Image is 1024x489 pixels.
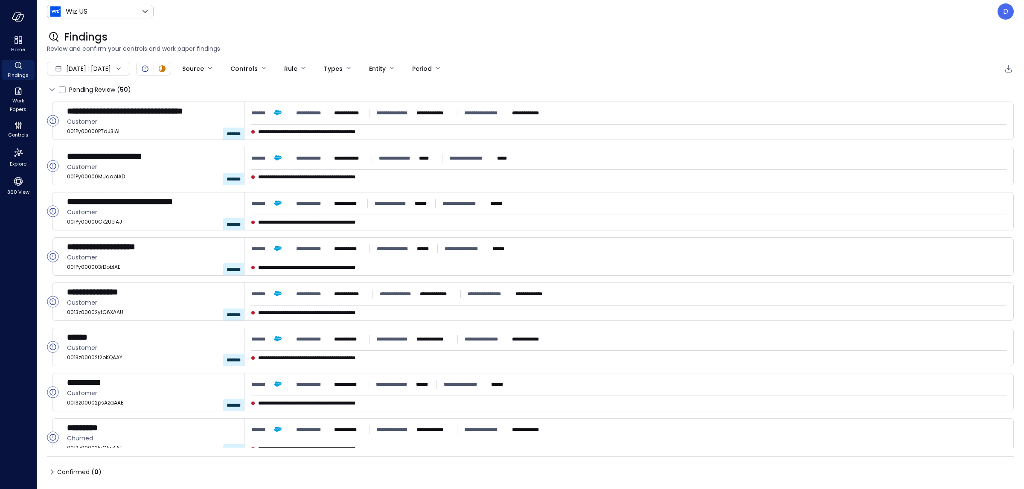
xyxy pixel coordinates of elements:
[64,30,108,44] span: Findings
[67,117,237,126] span: Customer
[412,61,432,76] div: Period
[67,308,237,317] span: 0013z00002ytG6XAAU
[284,61,297,76] div: Rule
[8,71,29,79] span: Findings
[47,44,1014,53] span: Review and confirm your controls and work paper findings
[7,188,29,196] span: 360 View
[67,253,237,262] span: Customer
[67,172,237,181] span: 001Py00000MUqapIAD
[5,96,31,114] span: Work Papers
[2,34,35,55] div: Home
[47,296,59,308] div: Open
[67,298,237,307] span: Customer
[66,6,87,17] p: Wiz US
[2,119,35,140] div: Controls
[2,85,35,114] div: Work Papers
[67,162,237,172] span: Customer
[998,3,1014,20] div: Dudu
[369,61,386,76] div: Entity
[67,399,237,407] span: 0013z00002psAzaAAE
[47,386,59,398] div: Open
[8,131,29,139] span: Controls
[120,85,128,94] span: 50
[182,61,204,76] div: Source
[67,434,237,443] span: Churned
[1004,64,1014,74] div: Export to CSV
[57,465,102,479] span: Confirmed
[2,145,35,169] div: Explore
[117,85,131,94] div: ( )
[47,250,59,262] div: Open
[2,60,35,80] div: Findings
[47,205,59,217] div: Open
[67,207,237,217] span: Customer
[47,431,59,443] div: Open
[47,160,59,172] div: Open
[140,64,150,74] div: Open
[47,115,59,127] div: Open
[67,388,237,398] span: Customer
[157,64,167,74] div: In Progress
[324,61,343,76] div: Types
[50,6,61,17] img: Icon
[94,468,99,476] span: 0
[69,83,131,96] span: Pending Review
[67,353,237,362] span: 0013z00002t2oKQAAY
[2,174,35,197] div: 360 View
[67,127,237,136] span: 001Py00000PTdJ3IAL
[91,467,102,477] div: ( )
[67,343,237,352] span: Customer
[47,341,59,353] div: Open
[230,61,258,76] div: Controls
[67,218,237,226] span: 001Py00000Ck2UeIAJ
[10,160,26,168] span: Explore
[67,444,237,452] span: 0013z00002luGfwAAE
[1003,6,1008,17] p: D
[66,64,86,73] span: [DATE]
[67,263,237,271] span: 001Py000003rDobIAE
[11,45,25,54] span: Home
